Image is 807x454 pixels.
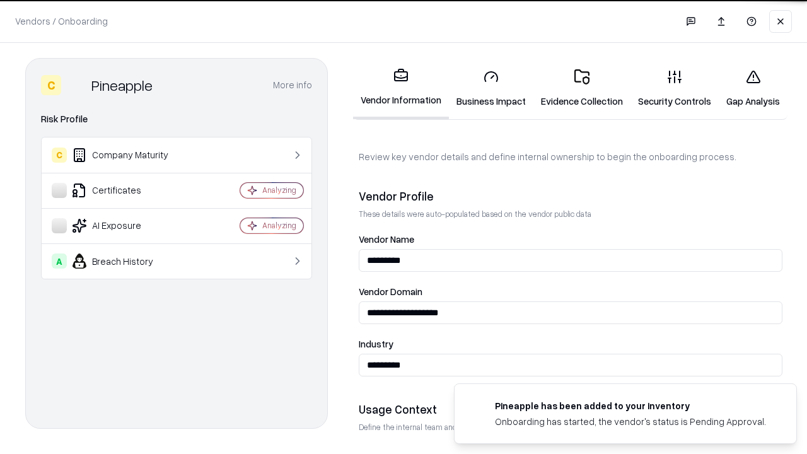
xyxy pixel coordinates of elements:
a: Business Impact [449,59,533,118]
div: Risk Profile [41,112,312,127]
a: Vendor Information [353,58,449,119]
div: Analyzing [262,220,296,231]
div: Usage Context [359,402,782,417]
div: Vendor Profile [359,189,782,204]
a: Security Controls [630,59,719,118]
p: Vendors / Onboarding [15,15,108,28]
div: Breach History [52,253,202,269]
div: Certificates [52,183,202,198]
div: C [52,148,67,163]
div: Pineapple [91,75,153,95]
div: C [41,75,61,95]
div: Analyzing [262,185,296,195]
div: Company Maturity [52,148,202,163]
a: Evidence Collection [533,59,630,118]
div: AI Exposure [52,218,202,233]
button: More info [273,74,312,96]
p: Define the internal team and reason for using this vendor. This helps assess business relevance a... [359,422,782,433]
label: Industry [359,339,782,349]
p: These details were auto-populated based on the vendor public data [359,209,782,219]
div: Pineapple has been added to your inventory [495,399,766,412]
label: Vendor Name [359,235,782,244]
p: Review key vendor details and define internal ownership to begin the onboarding process. [359,150,782,163]
label: Vendor Domain [359,287,782,296]
a: Gap Analysis [719,59,787,118]
img: pineappleenergy.com [470,399,485,414]
div: Onboarding has started, the vendor's status is Pending Approval. [495,415,766,428]
div: A [52,253,67,269]
img: Pineapple [66,75,86,95]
